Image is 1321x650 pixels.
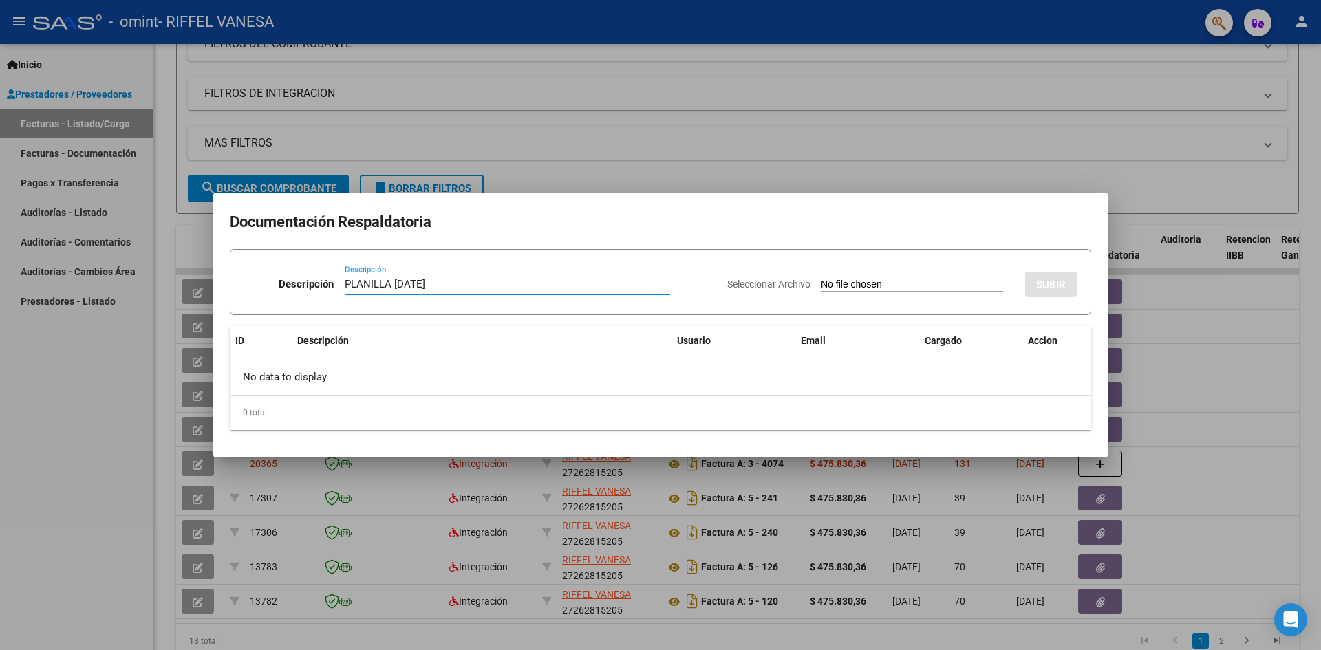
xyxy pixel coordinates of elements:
[1036,279,1066,291] span: SUBIR
[230,396,1091,430] div: 0 total
[1028,335,1057,346] span: Accion
[672,326,795,356] datatable-header-cell: Usuario
[677,335,711,346] span: Usuario
[1274,603,1307,636] div: Open Intercom Messenger
[795,326,919,356] datatable-header-cell: Email
[292,326,672,356] datatable-header-cell: Descripción
[1022,326,1091,356] datatable-header-cell: Accion
[925,335,962,346] span: Cargado
[297,335,349,346] span: Descripción
[279,277,334,292] p: Descripción
[919,326,1022,356] datatable-header-cell: Cargado
[801,335,826,346] span: Email
[1025,272,1077,297] button: SUBIR
[230,209,1091,235] h2: Documentación Respaldatoria
[230,326,292,356] datatable-header-cell: ID
[235,335,244,346] span: ID
[230,360,1091,395] div: No data to display
[727,279,810,290] span: Seleccionar Archivo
